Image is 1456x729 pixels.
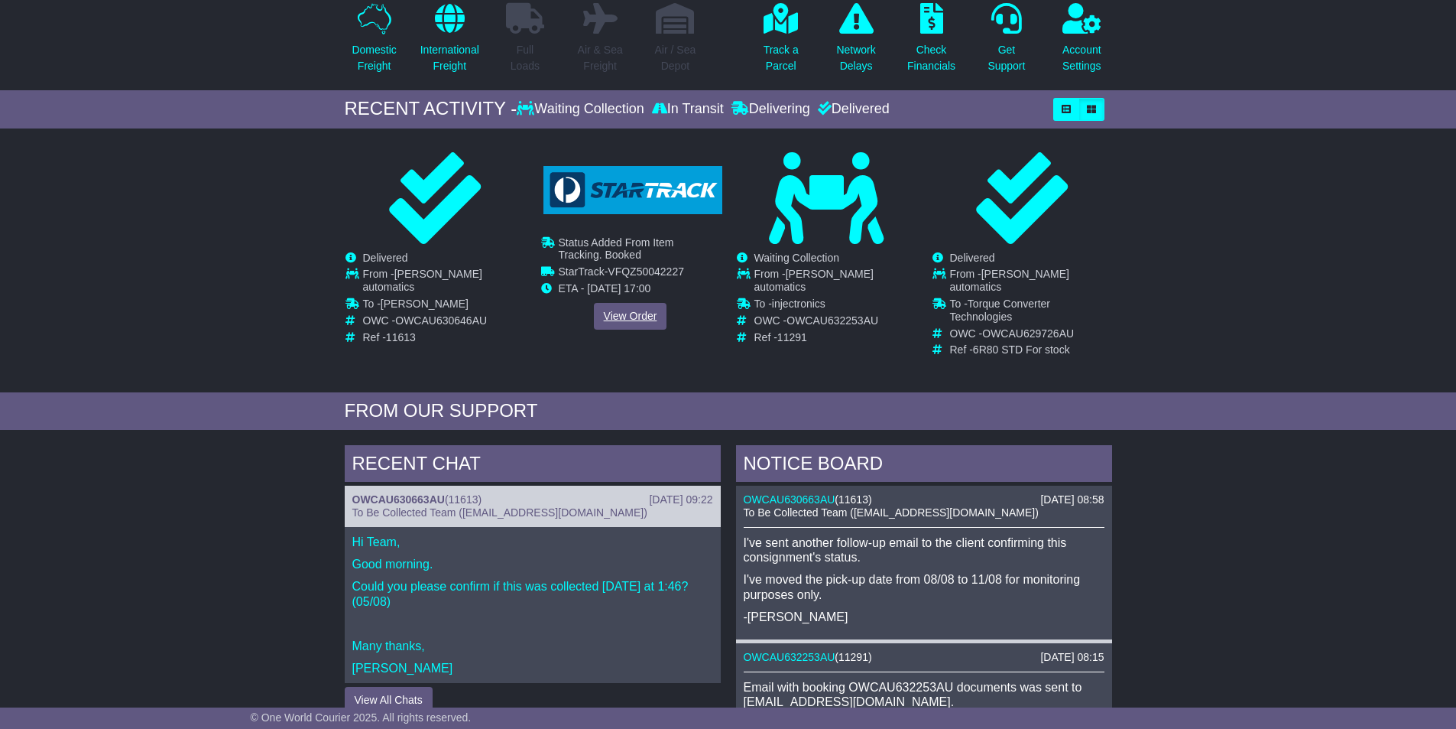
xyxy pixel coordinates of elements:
[754,314,916,331] td: OWC -
[363,314,524,331] td: OWC -
[506,42,544,74] p: Full Loads
[838,651,868,663] span: 11291
[363,252,408,264] span: Delivered
[744,651,835,663] a: OWCAU632253AU
[1040,493,1104,506] div: [DATE] 08:58
[386,331,416,343] span: 11613
[950,298,1111,327] td: To -
[1040,651,1104,664] div: [DATE] 08:15
[352,493,713,506] div: ( )
[950,298,1051,323] span: Torque Converter Technologies
[987,42,1025,74] p: Get Support
[345,445,721,487] div: RECENT CHAT
[744,610,1104,624] p: -[PERSON_NAME]
[982,327,1074,340] span: OWCAU629726AU
[744,493,1104,506] div: ( )
[363,331,524,344] td: Ref -
[420,2,480,83] a: InternationalFreight
[352,535,713,549] p: Hi Team,
[352,557,713,571] p: Good morning.
[764,42,799,74] p: Track a Parcel
[754,252,840,264] span: Waiting Collection
[906,2,956,83] a: CheckFinancials
[950,343,1111,356] td: Ref -
[648,101,728,118] div: In Transit
[950,268,1069,293] span: [PERSON_NAME] automatics
[772,298,825,310] span: injectronics
[381,298,469,310] span: [PERSON_NAME]
[578,42,623,74] p: Air & Sea Freight
[950,327,1111,344] td: OWC -
[351,2,397,83] a: DomesticFreight
[352,579,713,608] p: Could you please confirm if this was collected [DATE] at 1:46? (05/08)
[395,314,487,327] span: OWCAU630646AU
[736,445,1112,487] div: NOTICE BOARD
[950,268,1111,298] td: From -
[559,265,605,278] span: StarTrack
[608,265,684,278] span: VFQZ50042227
[744,651,1104,664] div: ( )
[987,2,1026,83] a: GetSupport
[814,101,890,118] div: Delivered
[363,268,524,298] td: From -
[649,493,712,506] div: [DATE] 09:22
[838,493,868,506] span: 11613
[345,687,433,714] button: View All Chats
[594,303,667,330] a: View Order
[352,493,445,506] a: OWCAU630663AU
[251,711,472,724] span: © One World Courier 2025. All rights reserved.
[754,268,916,298] td: From -
[754,331,916,344] td: Ref -
[559,282,651,295] span: ETA - [DATE] 17:00
[559,265,720,282] td: -
[1062,42,1101,74] p: Account Settings
[363,298,524,314] td: To -
[744,572,1104,601] p: I've moved the pick-up date from 08/08 to 11/08 for monitoring purposes only.
[835,2,876,83] a: NetworkDelays
[950,252,995,264] span: Delivered
[352,661,713,675] p: [PERSON_NAME]
[363,268,482,293] span: [PERSON_NAME] automatics
[777,331,807,343] span: 11291
[449,493,478,506] span: 11613
[763,2,799,83] a: Track aParcel
[754,298,916,314] td: To -
[786,314,878,327] span: OWCAU632253AU
[744,680,1104,709] p: Email with booking OWCAU632253AU documents was sent to [EMAIL_ADDRESS][DOMAIN_NAME].
[543,166,722,214] img: GetCarrierServiceLogo
[744,506,1039,519] span: To Be Collected Team ([EMAIL_ADDRESS][DOMAIN_NAME])
[559,236,674,262] span: Status Added From Item Tracking. Booked
[345,98,517,120] div: RECENT ACTIVITY -
[728,101,814,118] div: Delivering
[754,268,874,293] span: [PERSON_NAME] automatics
[352,42,396,74] p: Domestic Freight
[744,535,1104,565] p: I've sent another follow-up email to the client confirming this consignment's status.
[517,101,647,118] div: Waiting Collection
[345,400,1112,422] div: FROM OUR SUPPORT
[744,493,835,506] a: OWCAU630663AU
[420,42,479,74] p: International Freight
[907,42,955,74] p: Check Financials
[352,639,713,653] p: Many thanks,
[352,506,647,519] span: To Be Collected Team ([EMAIL_ADDRESS][DOMAIN_NAME])
[973,343,1070,356] span: 6R80 STD For stock
[836,42,875,74] p: Network Delays
[655,42,696,74] p: Air / Sea Depot
[1062,2,1102,83] a: AccountSettings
